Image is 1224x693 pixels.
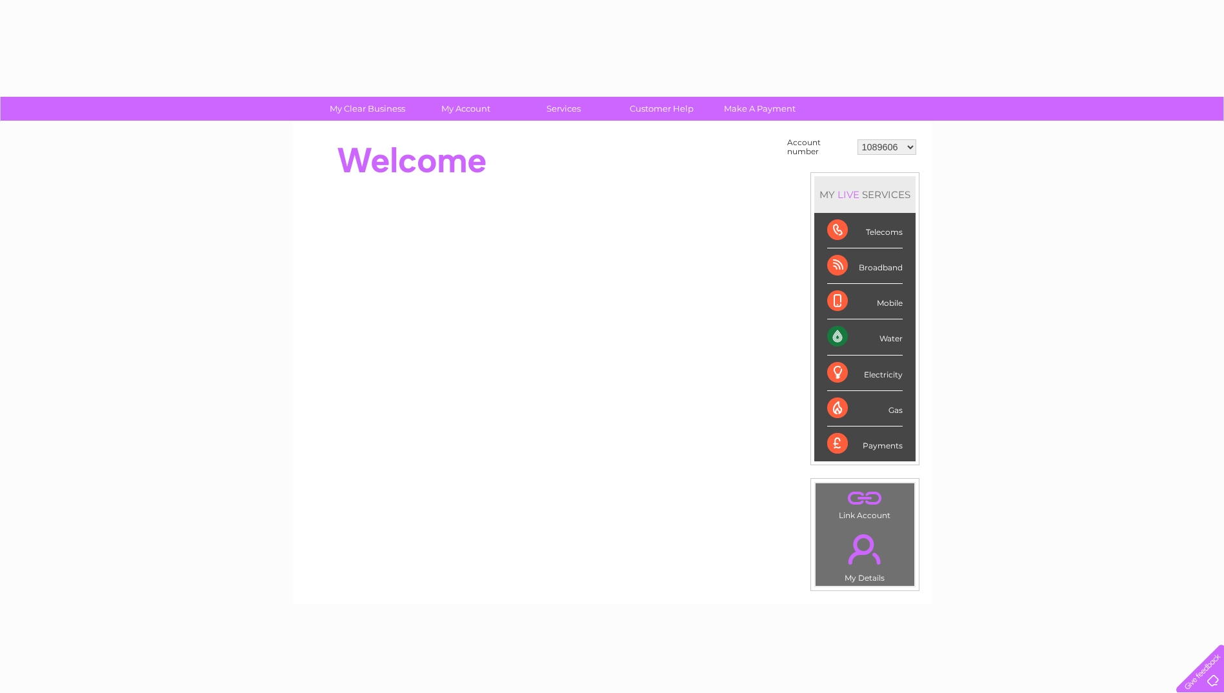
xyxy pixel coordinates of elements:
[827,319,903,355] div: Water
[827,213,903,248] div: Telecoms
[827,427,903,461] div: Payments
[814,176,916,213] div: MY SERVICES
[815,523,915,587] td: My Details
[827,391,903,427] div: Gas
[835,188,862,201] div: LIVE
[707,97,813,121] a: Make A Payment
[819,527,911,572] a: .
[827,248,903,284] div: Broadband
[608,97,715,121] a: Customer Help
[827,284,903,319] div: Mobile
[784,135,854,159] td: Account number
[412,97,519,121] a: My Account
[314,97,421,121] a: My Clear Business
[510,97,617,121] a: Services
[827,356,903,391] div: Electricity
[819,487,911,509] a: .
[815,483,915,523] td: Link Account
